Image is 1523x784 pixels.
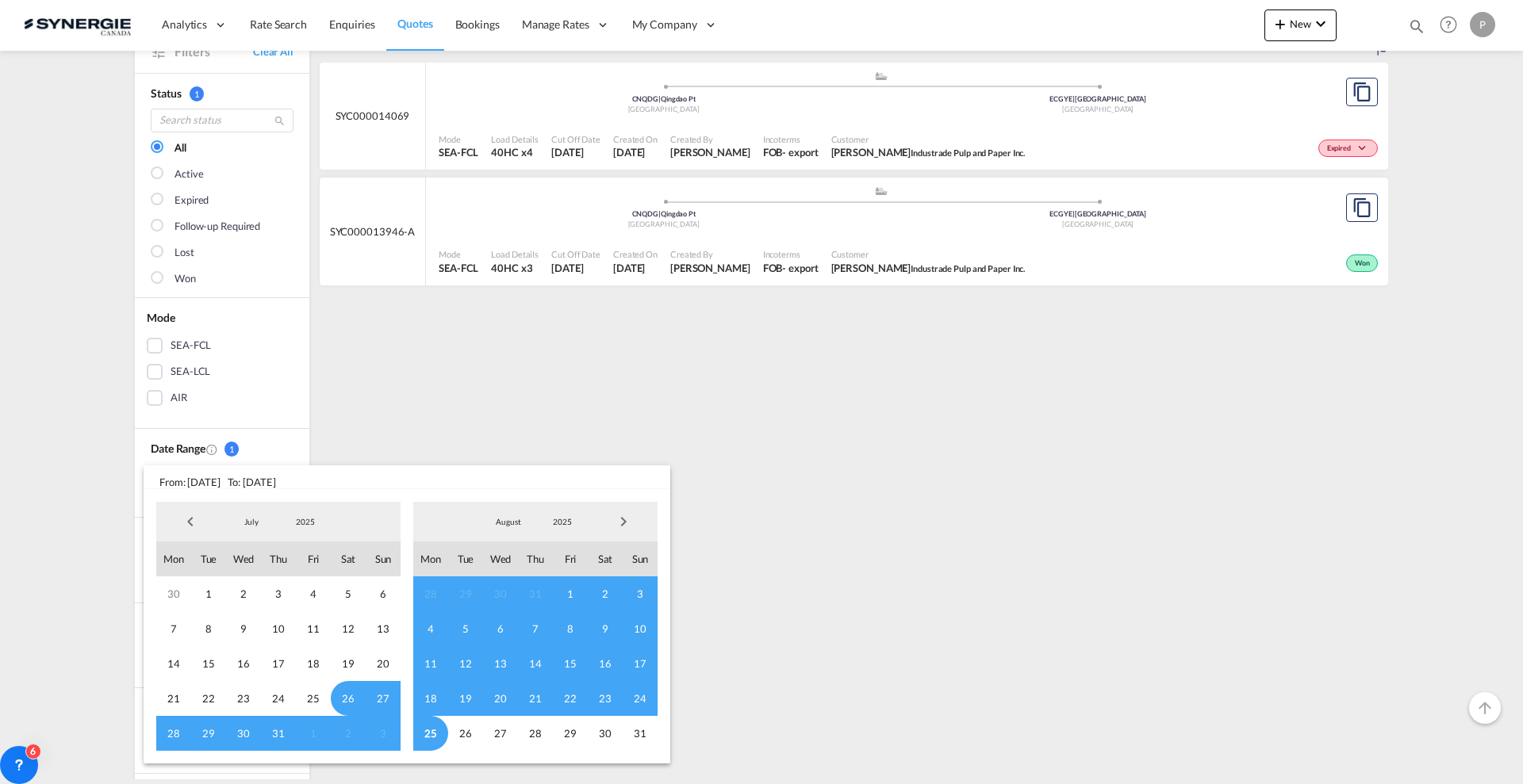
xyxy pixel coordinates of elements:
[588,541,623,576] span: Sat
[331,541,366,576] span: Sat
[156,541,191,576] span: Mon
[535,510,589,534] md-select: Year: 2025
[278,510,332,534] md-select: Year: 2025
[518,541,553,576] span: Thu
[623,541,658,576] span: Sun
[481,510,535,534] md-select: Month: August
[280,516,331,527] span: 2025
[296,541,331,576] span: Fri
[608,506,639,537] span: Next Month
[448,541,483,576] span: Tue
[175,506,206,537] span: Previous Month
[144,465,670,489] span: From: [DATE] To: [DATE]
[261,541,296,576] span: Thu
[226,541,261,576] span: Wed
[483,516,534,527] span: August
[226,516,277,527] span: July
[553,541,588,576] span: Fri
[483,541,518,576] span: Wed
[537,516,588,527] span: 2025
[413,541,448,576] span: Mon
[224,510,278,534] md-select: Month: July
[191,541,226,576] span: Tue
[366,541,401,576] span: Sun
